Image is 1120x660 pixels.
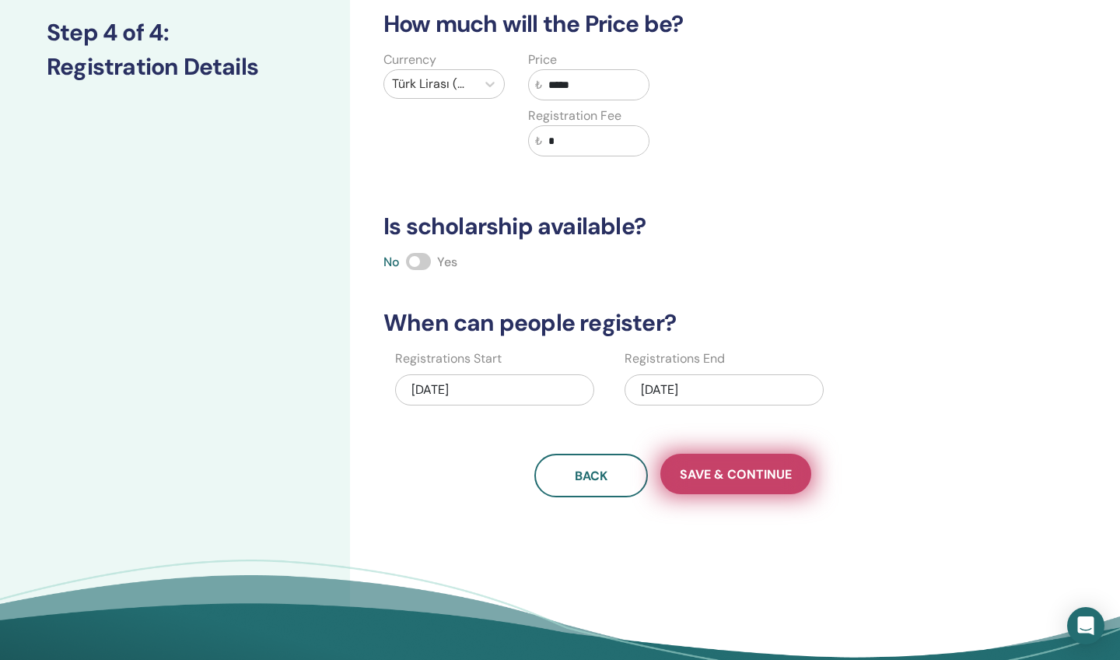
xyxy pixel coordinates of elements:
[535,133,542,149] span: ₺
[625,349,725,368] label: Registrations End
[625,374,824,405] div: [DATE]
[528,51,557,69] label: Price
[660,454,811,494] button: Save & Continue
[395,349,502,368] label: Registrations Start
[535,77,542,93] span: ₺
[374,309,971,337] h3: When can people register?
[575,468,607,484] span: Back
[528,107,621,125] label: Registration Fee
[680,466,792,483] span: Save & Continue
[383,254,400,270] span: No
[395,374,594,405] div: [DATE]
[437,254,457,270] span: Yes
[374,10,971,38] h3: How much will the Price be?
[383,51,436,69] label: Currency
[374,212,971,240] h3: Is scholarship available?
[534,454,648,497] button: Back
[47,19,303,47] h3: Step 4 of 4 :
[47,53,303,81] h3: Registration Details
[1067,607,1104,644] div: Open Intercom Messenger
